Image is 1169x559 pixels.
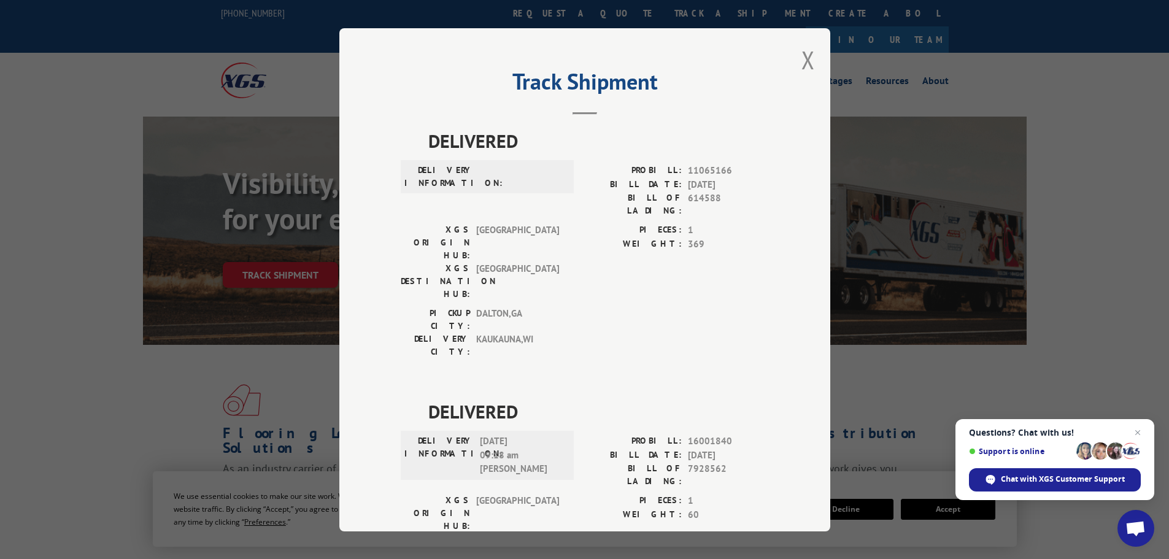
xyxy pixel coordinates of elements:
label: XGS ORIGIN HUB: [401,494,470,533]
label: WEIGHT: [585,507,682,522]
span: [GEOGRAPHIC_DATA] [476,494,559,533]
label: BILL DATE: [585,448,682,462]
h2: Track Shipment [401,73,769,96]
span: DALTON , GA [476,307,559,333]
div: Chat with XGS Customer Support [969,468,1141,492]
span: Support is online [969,447,1072,456]
span: 1 [688,223,769,237]
span: 11065166 [688,164,769,178]
label: XGS ORIGIN HUB: [401,223,470,262]
label: DELIVERY INFORMATION: [404,164,474,190]
span: 16001840 [688,434,769,449]
span: [DATE] [688,177,769,191]
span: 369 [688,237,769,251]
label: BILL OF LADING: [585,462,682,488]
span: [GEOGRAPHIC_DATA] [476,223,559,262]
span: Questions? Chat with us! [969,428,1141,438]
label: PICKUP CITY: [401,307,470,333]
span: DELIVERED [428,398,769,425]
span: 1 [688,494,769,508]
label: WEIGHT: [585,237,682,251]
span: 614588 [688,191,769,217]
span: Close chat [1130,425,1145,440]
span: 60 [688,507,769,522]
label: DELIVERY CITY: [401,333,470,358]
label: PIECES: [585,494,682,508]
span: [DATE] 09:18 am [PERSON_NAME] [480,434,563,476]
label: BILL OF LADING: [585,191,682,217]
span: Chat with XGS Customer Support [1001,474,1125,485]
label: PROBILL: [585,164,682,178]
label: DELIVERY INFORMATION: [404,434,474,476]
span: KAUKAUNA , WI [476,333,559,358]
label: PIECES: [585,223,682,237]
label: XGS DESTINATION HUB: [401,262,470,301]
span: [DATE] [688,448,769,462]
span: 7928562 [688,462,769,488]
span: DELIVERED [428,127,769,155]
div: Open chat [1117,510,1154,547]
label: BILL DATE: [585,177,682,191]
button: Close modal [801,44,815,76]
label: PROBILL: [585,434,682,449]
span: [GEOGRAPHIC_DATA] [476,262,559,301]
